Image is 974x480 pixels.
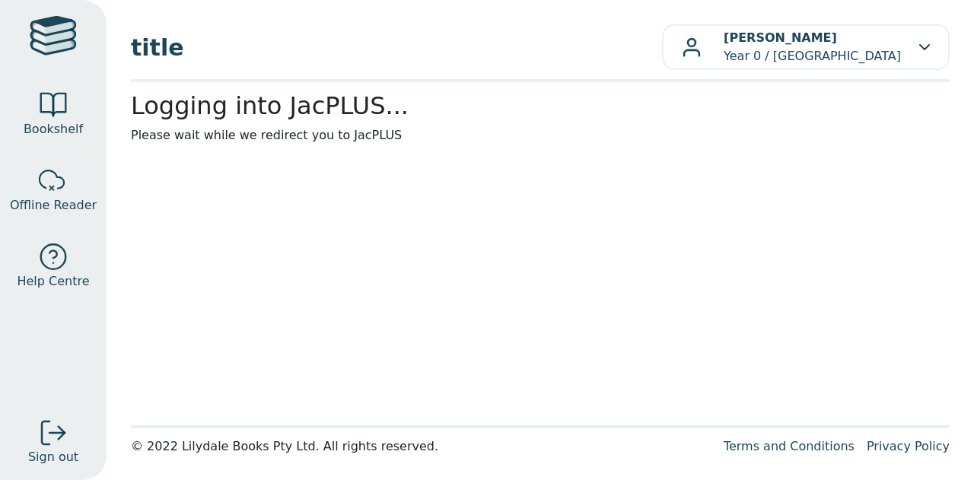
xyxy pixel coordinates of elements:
a: Terms and Conditions [724,439,855,453]
a: Privacy Policy [867,439,950,453]
h2: Logging into JacPLUS... [131,91,950,120]
span: Bookshelf [24,120,83,138]
span: Offline Reader [10,196,97,215]
span: title [131,30,662,65]
div: © 2022 Lilydale Books Pty Ltd. All rights reserved. [131,437,711,456]
p: Please wait while we redirect you to JacPLUS [131,126,950,145]
b: [PERSON_NAME] [724,30,837,45]
button: [PERSON_NAME]Year 0 / [GEOGRAPHIC_DATA] [662,24,950,70]
p: Year 0 / [GEOGRAPHIC_DATA] [724,29,901,65]
span: Sign out [28,448,78,466]
span: Help Centre [17,272,89,291]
